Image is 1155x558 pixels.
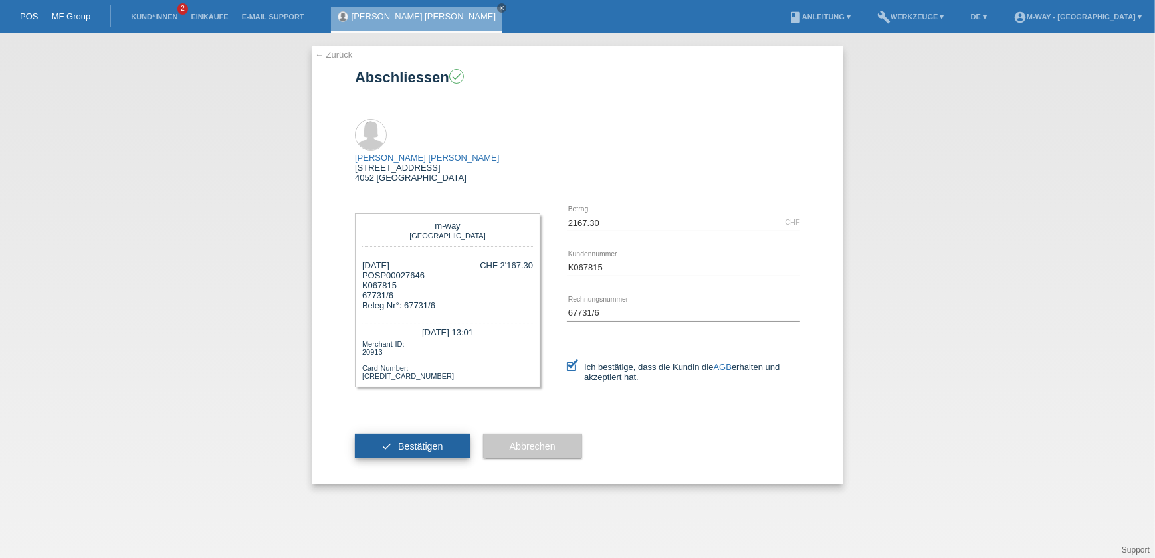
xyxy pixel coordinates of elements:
[498,5,505,11] i: close
[451,70,463,82] i: check
[789,11,802,24] i: book
[871,13,951,21] a: buildWerkzeuge ▾
[497,3,506,13] a: close
[362,280,397,290] span: K067815
[124,13,184,21] a: Kund*innen
[1007,13,1148,21] a: account_circlem-way - [GEOGRAPHIC_DATA] ▾
[355,69,800,86] h1: Abschliessen
[177,3,188,15] span: 2
[355,434,470,459] button: check Bestätigen
[877,11,891,24] i: build
[20,11,90,21] a: POS — MF Group
[355,153,499,163] a: [PERSON_NAME] [PERSON_NAME]
[315,50,352,60] a: ← Zurück
[782,13,857,21] a: bookAnleitung ▾
[366,221,530,231] div: m-way
[510,441,556,452] span: Abbrechen
[1122,545,1150,555] a: Support
[1013,11,1027,24] i: account_circle
[366,231,530,240] div: [GEOGRAPHIC_DATA]
[785,218,800,226] div: CHF
[362,339,533,380] div: Merchant-ID: 20913 Card-Number: [CREDIT_CARD_NUMBER]
[714,362,732,372] a: AGB
[184,13,235,21] a: Einkäufe
[964,13,994,21] a: DE ▾
[480,260,533,270] div: CHF 2'167.30
[362,290,393,300] span: 67731/6
[352,11,496,21] a: [PERSON_NAME] [PERSON_NAME]
[483,434,582,459] button: Abbrechen
[362,324,533,339] div: [DATE] 13:01
[567,362,800,382] label: Ich bestätige, dass die Kundin die erhalten und akzeptiert hat.
[398,441,443,452] span: Bestätigen
[381,441,392,452] i: check
[235,13,311,21] a: E-Mail Support
[355,153,499,183] div: [STREET_ADDRESS] 4052 [GEOGRAPHIC_DATA]
[362,260,435,310] div: [DATE] POSP00027646 Beleg Nr°: 67731/6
